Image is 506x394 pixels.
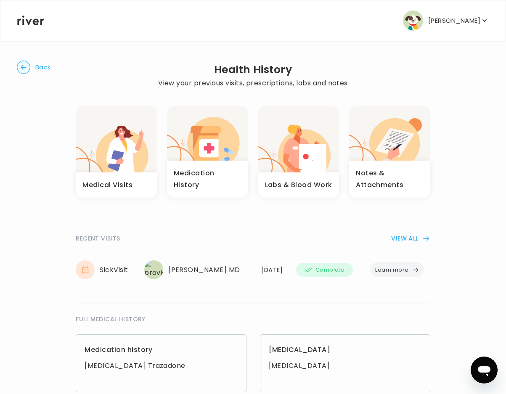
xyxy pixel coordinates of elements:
[471,357,498,383] iframe: Button to launch messaging window
[261,264,286,276] div: [DATE]
[76,233,120,243] span: RECENT VISITS
[144,260,163,279] img: provider avatar
[82,179,132,191] h3: Medical Visits
[85,360,237,372] div: [MEDICAL_DATA] Trazadone
[76,314,145,324] span: FULL MEDICAL HISTORY
[370,262,424,277] button: Learn more
[403,11,489,31] button: user avatar[PERSON_NAME]
[174,167,241,191] h3: Medication History
[356,167,424,191] h3: Notes & Attachments
[269,360,421,372] div: [MEDICAL_DATA]
[17,61,51,74] button: Back
[428,15,480,26] p: [PERSON_NAME]
[144,260,251,279] div: [PERSON_NAME] MD
[35,61,51,73] span: Back
[167,106,248,198] button: Medication History
[258,106,339,198] button: Labs & Blood Work
[76,106,157,198] button: Medical Visits
[158,77,348,89] p: View your previous visits, prescriptions, labs and notes
[265,179,332,191] h3: Labs & Blood Work
[403,11,423,31] img: user avatar
[269,343,421,357] h3: [MEDICAL_DATA]
[391,233,430,243] button: VIEW ALL
[315,265,344,275] span: Complete
[76,260,134,279] div: Sick Visit
[85,343,237,357] h3: Medication history
[158,64,348,76] h2: Health History
[349,106,430,198] button: Notes & Attachments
